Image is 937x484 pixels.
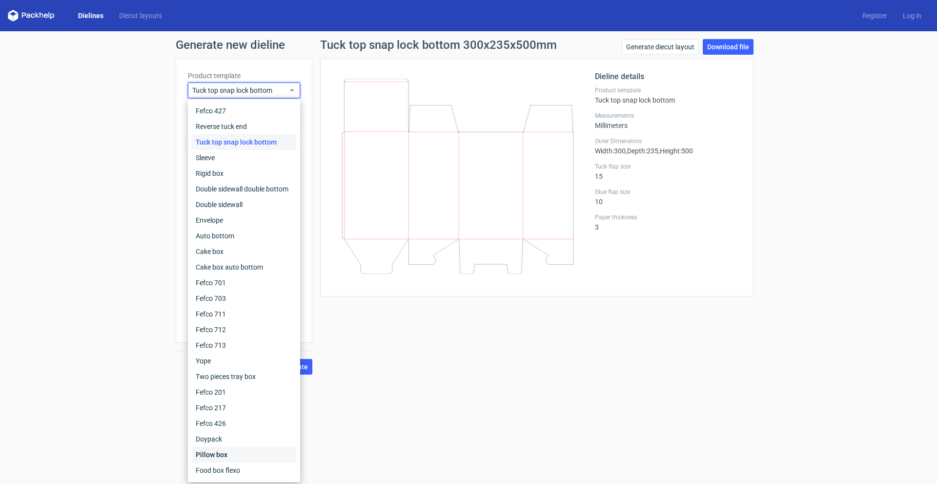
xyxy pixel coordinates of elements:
div: Yope [192,353,296,369]
div: Fefco 427 [192,103,296,119]
div: Fefco 426 [192,416,296,431]
span: , Depth : 235 [626,147,658,155]
label: Measurements [595,112,741,120]
div: Rigid box [192,166,296,181]
label: Tuck flap size [595,163,741,170]
div: Millimeters [595,112,741,129]
a: Log in [895,11,929,21]
h1: Generate new dieline [176,39,761,51]
div: Fefco 217 [192,400,296,416]
div: Sleeve [192,150,296,166]
div: Fefco 701 [192,275,296,291]
div: Double sidewall [192,197,296,212]
div: Two pieces tray box [192,369,296,384]
div: Cake box auto bottom [192,259,296,275]
div: Tuck top snap lock bottom [192,134,296,150]
div: Doypack [192,431,296,447]
div: Fefco 703 [192,291,296,306]
label: Product template [595,86,741,94]
div: Pillow box [192,447,296,463]
h2: Dieline details [595,71,741,83]
label: Paper thickness [595,213,741,221]
a: Register [855,11,895,21]
div: Auto bottom [192,228,296,244]
h1: Tuck top snap lock bottom 300x235x500mm [320,39,557,51]
div: Fefco 712 [192,322,296,337]
div: 15 [595,163,741,180]
a: Diecut layouts [111,11,170,21]
label: Outer Dimensions [595,137,741,145]
label: Glue flap size [595,188,741,196]
div: Fefco 711 [192,306,296,322]
a: Generate diecut layout [622,39,699,55]
div: Cake box [192,244,296,259]
div: Reverse tuck end [192,119,296,134]
div: Food box flexo [192,463,296,478]
div: Fefco 713 [192,337,296,353]
a: Download file [703,39,754,55]
div: Double sidewall double bottom [192,181,296,197]
div: Tuck top snap lock bottom [595,86,741,104]
div: 3 [595,213,741,231]
span: Width : 300 [595,147,626,155]
a: Dielines [70,11,111,21]
div: 10 [595,188,741,206]
label: Product template [188,71,300,81]
span: , Height : 500 [658,147,693,155]
div: Envelope [192,212,296,228]
div: Fefco 201 [192,384,296,400]
span: Tuck top snap lock bottom [192,85,288,95]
